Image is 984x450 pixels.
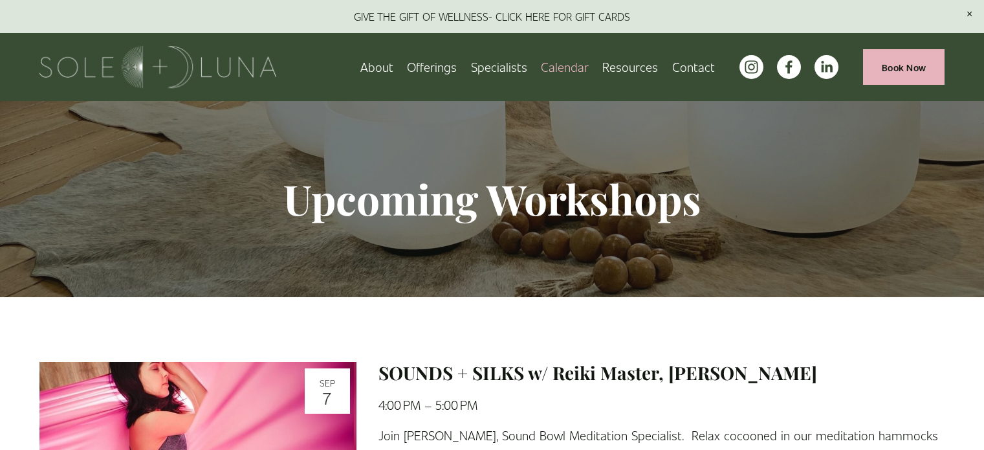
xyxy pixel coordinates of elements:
[153,174,832,225] h1: Upcoming Workshops
[541,56,589,78] a: Calendar
[602,56,658,78] a: folder dropdown
[39,46,277,88] img: Sole + Luna
[309,378,346,387] div: Sep
[739,55,763,79] a: instagram-unauth
[360,56,393,78] a: About
[309,389,346,406] div: 7
[407,57,457,77] span: Offerings
[378,397,421,412] time: 4:00 PM
[815,55,838,79] a: LinkedIn
[672,56,715,78] a: Contact
[378,361,817,385] a: SOUNDS + SILKS w/ Reiki Master, [PERSON_NAME]
[407,56,457,78] a: folder dropdown
[471,56,527,78] a: Specialists
[602,57,658,77] span: Resources
[863,49,945,85] a: Book Now
[777,55,801,79] a: facebook-unauth
[435,397,477,412] time: 5:00 PM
